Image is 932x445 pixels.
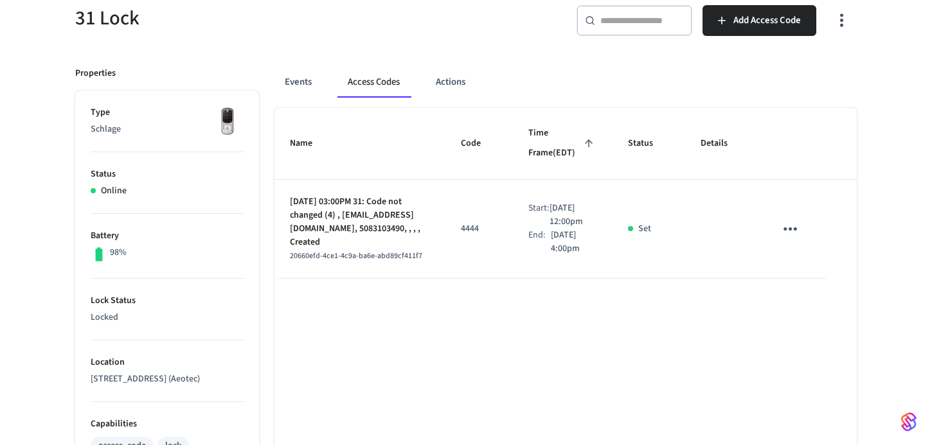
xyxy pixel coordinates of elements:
[274,67,857,98] div: ant example
[628,134,670,153] span: Status
[91,417,244,431] p: Capabilities
[528,123,597,164] span: Time Frame(EDT)
[901,412,917,432] img: SeamLogoGradient.69752ec5.svg
[91,294,244,308] p: Lock Status
[461,134,497,153] span: Code
[461,222,497,236] p: 4444
[274,108,857,279] table: sticky table
[101,184,127,198] p: Online
[701,134,744,153] span: Details
[290,134,329,153] span: Name
[91,372,244,386] p: [STREET_ADDRESS] (Aeotec)
[91,311,244,324] p: Locked
[75,5,458,31] h5: 31 Lock
[91,168,244,181] p: Status
[75,67,116,80] p: Properties
[733,12,801,29] span: Add Access Code
[91,356,244,369] p: Location
[703,5,816,36] button: Add Access Code
[290,250,422,261] span: 20660efd-4ce1-4c9a-ba6e-abd89cf411f7
[91,229,244,243] p: Battery
[426,67,476,98] button: Actions
[550,202,597,229] p: [DATE] 12:00pm
[551,229,597,256] p: [DATE] 4:00pm
[528,229,551,256] div: End:
[91,106,244,119] p: Type
[110,246,127,259] p: 98%
[290,195,430,249] p: [DATE] 03:00PM 31: Code not changed (4) , [EMAIL_ADDRESS][DOMAIN_NAME], 5083103490, , , , Created
[638,222,651,236] p: Set
[211,106,244,138] img: Yale Assure Touchscreen Wifi Smart Lock, Satin Nickel, Front
[528,202,550,229] div: Start:
[274,67,322,98] button: Events
[91,123,244,136] p: Schlage
[337,67,410,98] button: Access Codes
